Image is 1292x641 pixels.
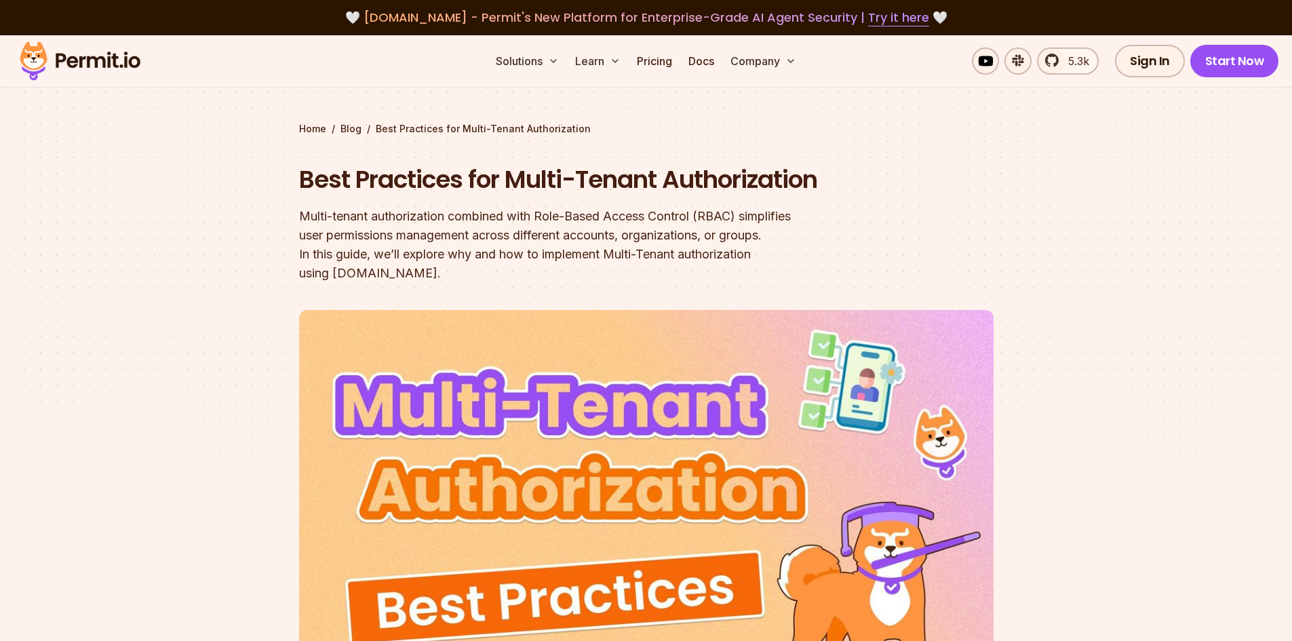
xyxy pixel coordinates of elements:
a: Start Now [1190,45,1279,77]
span: [DOMAIN_NAME] - Permit's New Platform for Enterprise-Grade AI Agent Security | [364,9,929,26]
button: Solutions [490,47,564,75]
button: Learn [570,47,626,75]
div: / / [299,122,994,136]
a: Docs [683,47,720,75]
a: Try it here [868,9,929,26]
img: Permit logo [14,38,146,84]
a: Home [299,122,326,136]
div: 🤍 🤍 [33,8,1259,27]
a: Sign In [1115,45,1185,77]
a: Blog [340,122,361,136]
a: Pricing [631,47,678,75]
h1: Best Practices for Multi-Tenant Authorization [299,163,820,197]
button: Company [725,47,802,75]
a: 5.3k [1037,47,1099,75]
span: 5.3k [1060,53,1089,69]
div: Multi-tenant authorization combined with Role-Based Access Control (RBAC) simplifies user permiss... [299,207,820,283]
